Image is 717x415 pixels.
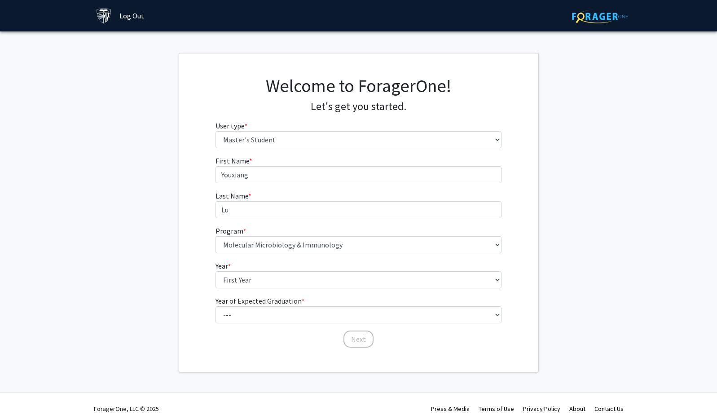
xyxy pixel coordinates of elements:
[572,9,628,23] img: ForagerOne Logo
[523,405,560,413] a: Privacy Policy
[216,120,247,131] label: User type
[216,296,304,306] label: Year of Expected Graduation
[216,156,249,165] span: First Name
[569,405,585,413] a: About
[216,75,501,97] h1: Welcome to ForagerOne!
[96,8,112,24] img: Johns Hopkins University Logo
[216,225,246,236] label: Program
[479,405,514,413] a: Terms of Use
[216,100,501,113] h4: Let's get you started.
[7,375,38,408] iframe: Chat
[594,405,624,413] a: Contact Us
[343,331,374,348] button: Next
[431,405,470,413] a: Press & Media
[216,191,248,200] span: Last Name
[216,260,231,271] label: Year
